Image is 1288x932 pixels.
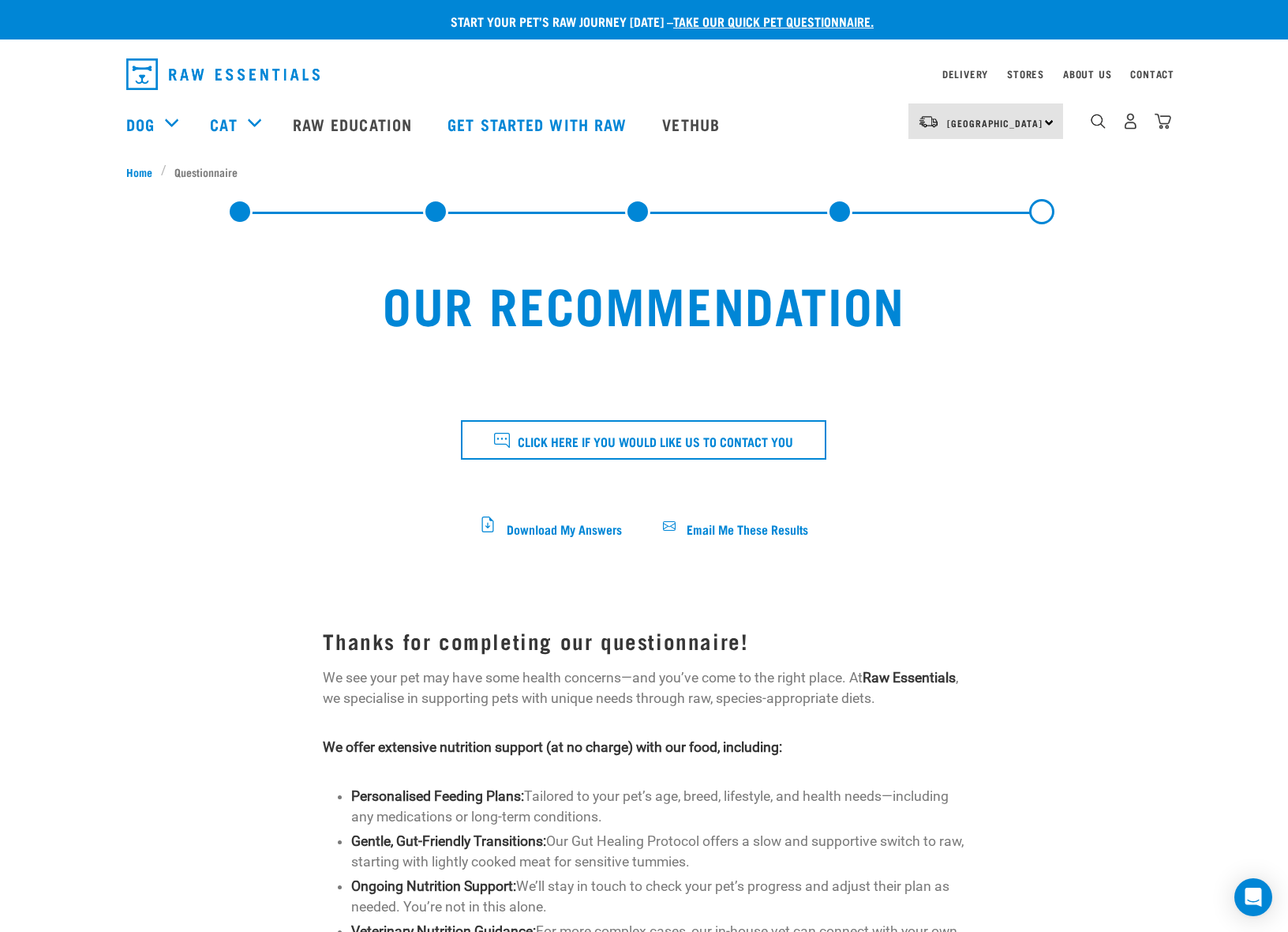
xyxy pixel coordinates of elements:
[351,876,965,918] li: We’ll stay in touch to check your pet’s progress and adjust their plan as needed. You’re not in t...
[646,92,739,156] a: Vethub
[277,92,432,156] a: Raw Education
[1234,878,1272,916] div: Open Intercom Messenger
[942,71,988,77] a: Delivery
[351,786,965,828] li: Tailored to your pet’s age, breed, lifestyle, and health needs—including any medications or long-...
[1091,114,1106,129] img: home-icon-1@2x.png
[351,831,965,873] li: Our Gut Healing Protocol offers a slow and supportive switch to raw, starting with lightly cooked...
[480,525,625,532] a: Download My Answers
[673,17,874,24] a: take our quick pet questionnaire.
[507,524,622,532] span: Download My Answers
[351,788,524,804] strong: Personalised Feeding Plans:
[126,163,161,180] a: Home
[518,430,793,451] span: Click here if you would like us to contact you
[1007,71,1044,77] a: Stores
[863,670,956,686] strong: Raw Essentials
[1063,71,1111,77] a: About Us
[158,275,1130,332] h2: Our Recommendation
[918,115,939,129] img: van-moving.png
[351,833,546,849] strong: Gentle, Gut-Friendly Transitions:
[1155,113,1171,130] img: home-icon@2x.png
[323,667,964,709] p: We see your pet may have some health concerns—and you’ve come to the right place. At , we special...
[461,420,826,460] button: Click here if you would like us to contact you
[1122,113,1139,130] img: user.png
[432,92,646,156] a: Get started with Raw
[114,52,1174,96] nav: dropdown navigation
[126,163,152,180] span: Home
[126,58,320,90] img: Raw Essentials Logo
[947,120,1043,126] span: [GEOGRAPHIC_DATA]
[687,524,808,532] span: Email Me These Results
[126,163,1162,180] nav: breadcrumbs
[323,739,782,755] strong: We offer extensive nutrition support (at no charge) with our food, including:
[351,878,516,894] strong: Ongoing Nutrition Support:
[323,629,964,653] h3: Thanks for completing our questionnaire!
[210,112,237,136] a: Cat
[126,112,155,136] a: Dog
[1130,71,1174,77] a: Contact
